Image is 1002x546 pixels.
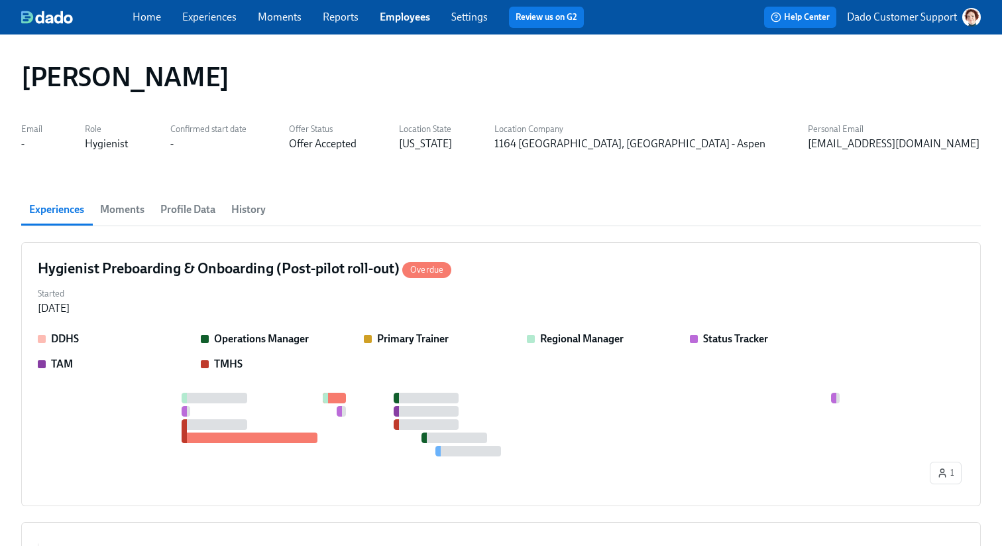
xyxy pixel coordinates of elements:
label: Personal Email [808,122,979,137]
strong: TAM [51,358,73,370]
span: Overdue [402,265,451,275]
label: Started [38,287,70,301]
label: Role [85,122,128,137]
label: Confirmed start date [170,122,247,137]
label: Email [21,122,42,137]
button: Help Center [764,7,836,28]
img: dado [21,11,73,24]
label: Offer Status [289,122,357,137]
button: Dado Customer Support [847,8,981,27]
a: dado [21,11,133,24]
a: Moments [258,11,302,23]
strong: Operations Manager [214,332,309,345]
p: Dado Customer Support [847,10,957,25]
h4: Hygienist Preboarding & Onboarding (Post-pilot roll-out) [38,259,451,279]
a: Home [133,11,161,23]
button: Review us on G2 [509,7,584,28]
h1: [PERSON_NAME] [21,61,229,93]
span: Experiences [29,200,84,219]
strong: Regional Manager [540,332,624,345]
span: Moments [100,200,144,219]
strong: DDHS [51,332,79,345]
div: - [21,137,25,151]
span: Profile Data [160,200,215,219]
div: [DATE] [38,301,70,316]
button: 1 [930,462,962,484]
a: Experiences [182,11,237,23]
strong: Status Tracker [703,332,768,345]
div: [US_STATE] [399,137,452,151]
span: History [231,200,266,219]
a: Employees [380,11,430,23]
div: [EMAIL_ADDRESS][DOMAIN_NAME] [808,137,979,151]
img: AATXAJw-nxTkv1ws5kLOi-TQIsf862R-bs_0p3UQSuGH=s96-c [962,8,981,27]
a: Settings [451,11,488,23]
strong: Primary Trainer [377,332,449,345]
div: Hygienist [85,137,128,151]
span: Help Center [771,11,830,24]
label: Location Company [494,122,765,137]
div: Offer Accepted [289,137,357,151]
span: 1 [937,466,954,480]
div: - [170,137,174,151]
div: 1164 [GEOGRAPHIC_DATA], [GEOGRAPHIC_DATA] - Aspen [494,137,765,151]
label: Location State [399,122,452,137]
a: Review us on G2 [516,11,577,24]
strong: TMHS [214,358,243,370]
a: Reports [323,11,359,23]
